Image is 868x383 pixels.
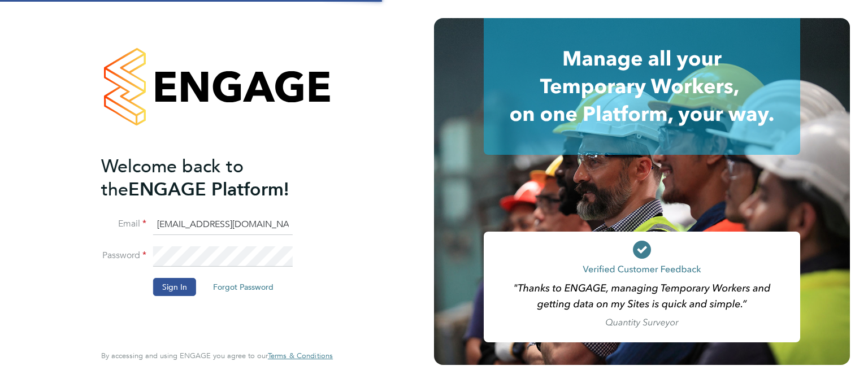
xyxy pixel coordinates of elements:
button: Sign In [153,278,196,296]
label: Password [101,250,146,262]
label: Email [101,218,146,230]
a: Terms & Conditions [268,351,333,360]
input: Enter your work email... [153,215,293,235]
button: Forgot Password [204,278,283,296]
span: Welcome back to the [101,155,244,201]
span: By accessing and using ENGAGE you agree to our [101,351,333,360]
span: Terms & Conditions [268,351,333,360]
h2: ENGAGE Platform! [101,155,322,201]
